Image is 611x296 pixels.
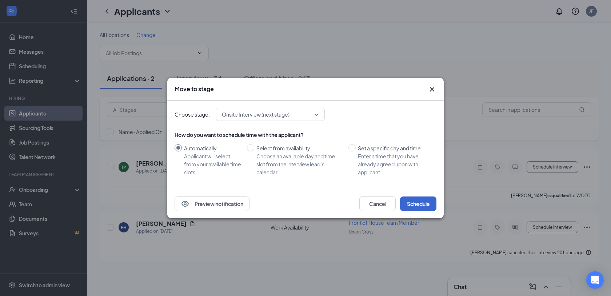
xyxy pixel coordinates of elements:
[175,131,436,138] div: How do you want to schedule time with the applicant?
[175,85,214,93] h3: Move to stage
[358,144,431,152] div: Set a specific day and time
[256,144,343,152] div: Select from availability
[175,110,210,118] span: Choose stage:
[586,271,604,289] div: Open Intercom Messenger
[428,85,436,94] svg: Cross
[256,152,343,176] div: Choose an available day and time slot from the interview lead’s calendar
[222,109,289,120] span: Onsite Interview (next stage)
[400,196,436,211] button: Schedule
[184,152,241,176] div: Applicant will select from your available time slots
[359,196,396,211] button: Cancel
[181,199,189,208] svg: Eye
[428,85,436,94] button: Close
[358,152,431,176] div: Enter a time that you have already agreed upon with applicant
[184,144,241,152] div: Automatically
[175,196,249,211] button: EyePreview notification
